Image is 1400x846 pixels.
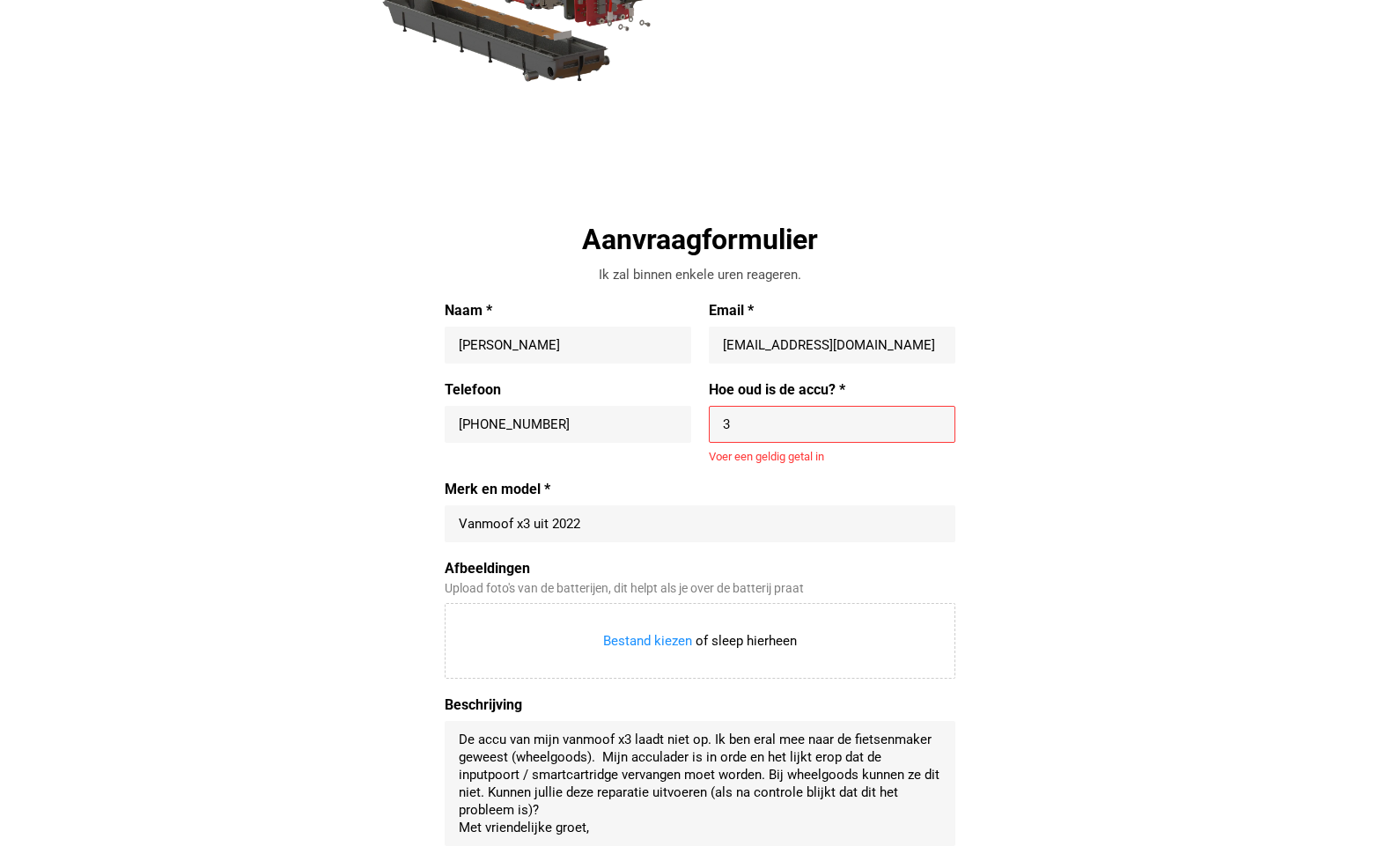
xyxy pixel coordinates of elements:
[459,416,677,433] input: +31 647493275
[445,481,955,498] label: Merk en model *
[709,302,955,320] label: Email *
[445,381,691,399] label: Telefoon
[445,560,955,577] label: Afbeeldingen
[459,515,941,533] input: Merk en model *
[445,266,955,284] div: Ik zal binnen enkele uren reageren.
[459,731,941,836] textarea: De accu van mijn vanmoof x3 laadt niet op. Ik ben eral mee naar de fietsenmaker geweest (wheelgoo...
[459,336,677,354] input: Naam *
[445,302,691,320] label: Naam *
[723,336,941,354] input: Email *
[445,696,955,714] label: Beschrijving
[709,450,955,464] div: Voer een geldig getal in
[709,381,955,399] label: Hoe oud is de accu? *
[445,221,955,258] div: Aanvraagformulier
[445,581,955,596] div: Upload foto's van de batterijen, dit helpt als je over de batterij praat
